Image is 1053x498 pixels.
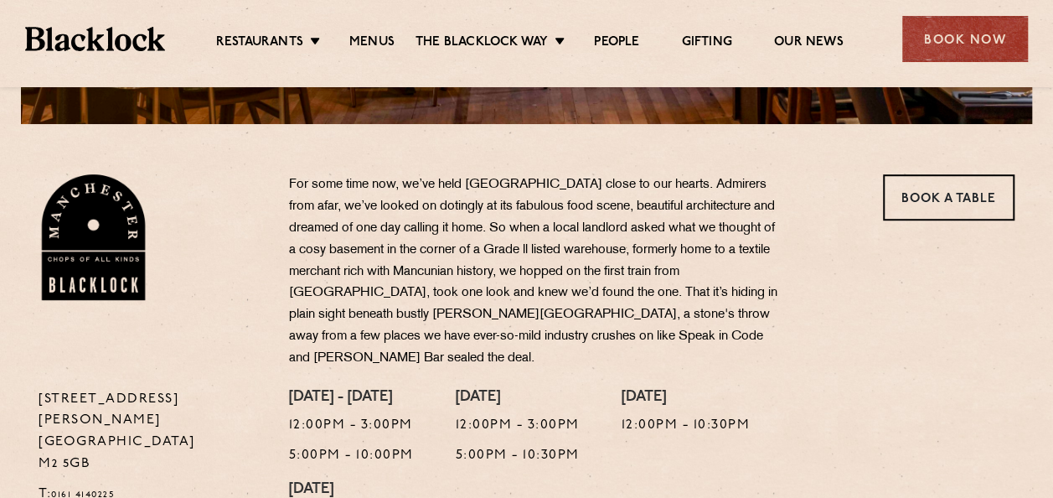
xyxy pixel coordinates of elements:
a: Menus [349,34,395,53]
p: [STREET_ADDRESS][PERSON_NAME] [GEOGRAPHIC_DATA] M2 5GB [39,389,264,476]
p: 5:00pm - 10:30pm [456,445,580,467]
p: 12:00pm - 3:00pm [456,415,580,437]
h4: [DATE] [622,389,751,407]
a: Our News [774,34,844,53]
a: People [594,34,639,53]
p: For some time now, we’ve held [GEOGRAPHIC_DATA] close to our hearts. Admirers from afar, we’ve lo... [289,174,783,370]
p: 5:00pm - 10:00pm [289,445,414,467]
div: Book Now [902,16,1028,62]
p: 12:00pm - 10:30pm [622,415,751,437]
a: Restaurants [216,34,303,53]
a: Gifting [681,34,731,53]
img: BL_Manchester_Logo-bleed.png [39,174,148,300]
p: 12:00pm - 3:00pm [289,415,414,437]
img: BL_Textured_Logo-footer-cropped.svg [25,27,165,50]
h4: [DATE] - [DATE] [289,389,414,407]
a: Book a Table [883,174,1014,220]
h4: [DATE] [456,389,580,407]
a: The Blacklock Way [416,34,548,53]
